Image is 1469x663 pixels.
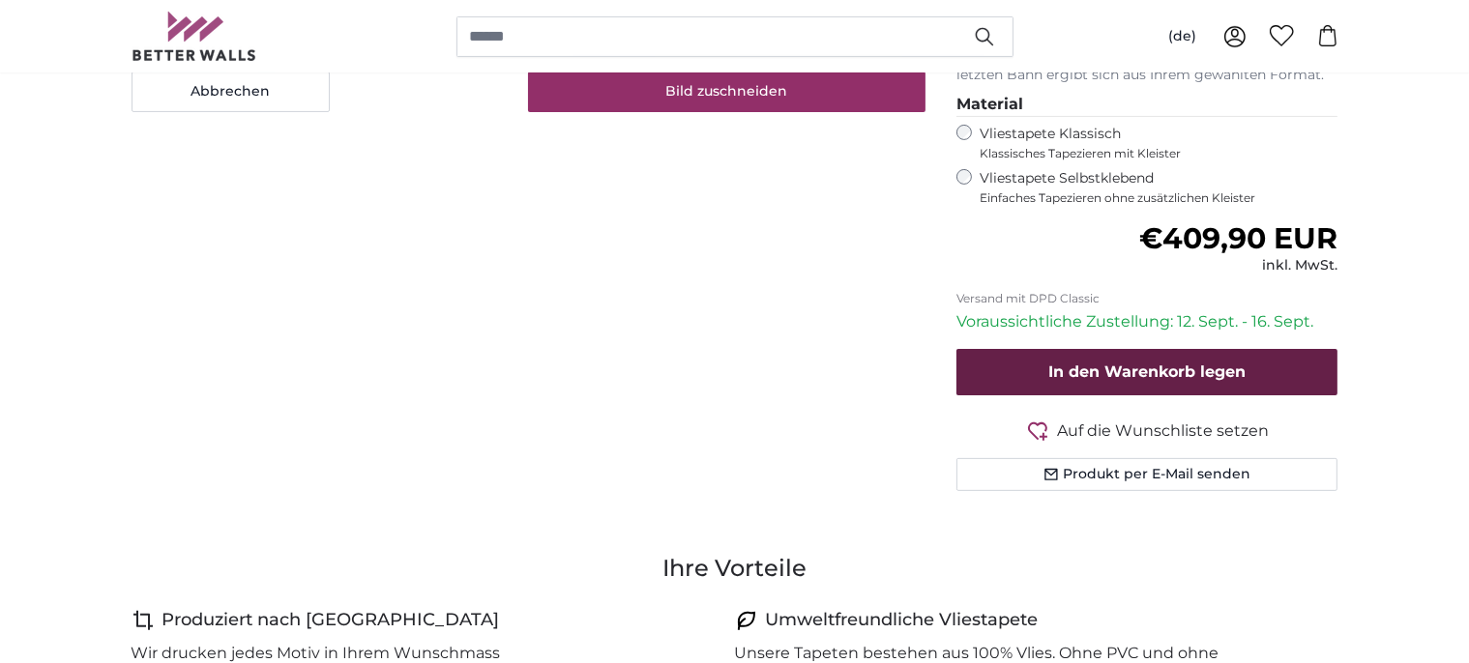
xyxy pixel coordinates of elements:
[980,125,1322,161] label: Vliestapete Klassisch
[1139,256,1337,275] div: inkl. MwSt.
[956,93,1338,117] legend: Material
[766,607,1039,634] h4: Umweltfreundliche Vliestapete
[980,190,1338,206] span: Einfaches Tapezieren ohne zusätzlichen Kleister
[132,553,1338,584] h3: Ihre Vorteile
[956,458,1338,491] button: Produkt per E-Mail senden
[528,72,925,112] button: Bild zuschneiden
[956,291,1338,306] p: Versand mit DPD Classic
[1139,220,1337,256] span: €409,90 EUR
[956,310,1338,333] p: Voraussichtliche Zustellung: 12. Sept. - 16. Sept.
[1057,419,1269,443] span: Auf die Wunschliste setzen
[1153,19,1212,54] button: (de)
[980,146,1322,161] span: Klassisches Tapezieren mit Kleister
[132,72,330,112] button: Abbrechen
[162,607,500,634] h4: Produziert nach [GEOGRAPHIC_DATA]
[1048,362,1246,381] span: In den Warenkorb legen
[956,349,1338,395] button: In den Warenkorb legen
[980,169,1338,206] label: Vliestapete Selbstklebend
[132,12,257,61] img: Betterwalls
[956,418,1338,443] button: Auf die Wunschliste setzen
